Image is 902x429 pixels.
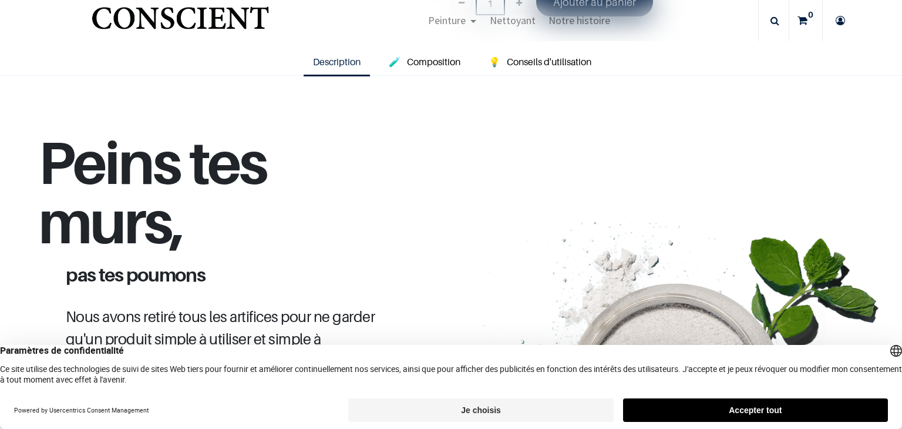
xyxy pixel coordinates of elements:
h1: Peins tes murs, [38,132,410,265]
span: Nous avons retiré tous les artifices pour ne garder qu'un produit simple à utiliser et simple à c... [66,307,375,393]
sup: 0 [805,9,816,21]
span: Conseils d'utilisation [507,56,591,68]
button: Open chat widget [10,10,45,45]
span: Composition [407,56,460,68]
span: 🧪 [389,56,400,68]
span: Description [313,56,361,68]
span: 💡 [489,56,500,68]
span: Notre histoire [548,14,610,27]
span: Nettoyant [490,14,536,27]
span: Peinture [428,14,466,27]
h1: pas tes poumons [57,265,392,284]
